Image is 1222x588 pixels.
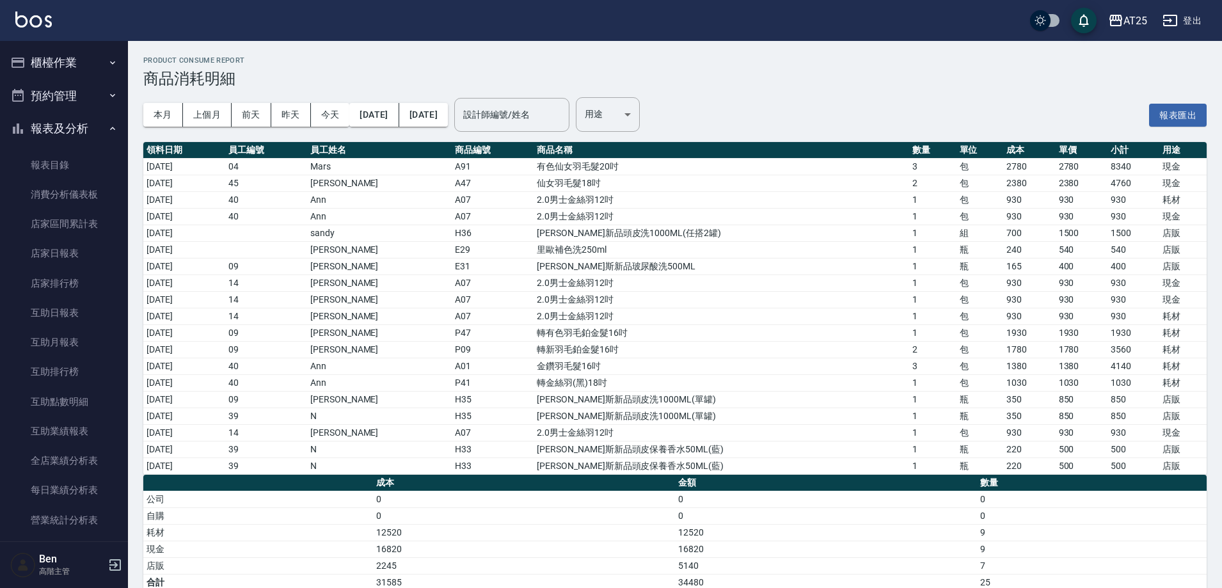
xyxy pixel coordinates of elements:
[5,417,123,446] a: 互助業績報表
[1159,358,1207,374] td: 耗材
[143,241,225,258] td: [DATE]
[1056,208,1107,225] td: 930
[909,457,956,474] td: 1
[1056,391,1107,408] td: 850
[956,158,1004,175] td: 包
[1107,274,1159,291] td: 930
[909,241,956,258] td: 1
[5,328,123,357] a: 互助月報表
[1159,308,1207,324] td: 耗材
[143,524,373,541] td: 耗材
[1107,441,1159,457] td: 500
[225,291,307,308] td: 14
[271,103,311,127] button: 昨天
[307,274,452,291] td: [PERSON_NAME]
[909,142,956,159] th: 數量
[307,258,452,274] td: [PERSON_NAME]
[1107,142,1159,159] th: 小計
[1107,341,1159,358] td: 3560
[225,408,307,424] td: 39
[143,208,225,225] td: [DATE]
[452,258,534,274] td: E31
[1056,408,1107,424] td: 850
[225,441,307,457] td: 39
[1056,374,1107,391] td: 1030
[1107,258,1159,274] td: 400
[534,424,909,441] td: 2.0男士金絲羽12吋
[1003,441,1055,457] td: 220
[143,308,225,324] td: [DATE]
[1159,291,1207,308] td: 現金
[143,541,373,557] td: 現金
[675,557,977,574] td: 5140
[1103,8,1152,34] button: AT25
[534,142,909,159] th: 商品名稱
[1003,457,1055,474] td: 220
[143,441,225,457] td: [DATE]
[143,158,225,175] td: [DATE]
[349,103,399,127] button: [DATE]
[452,391,534,408] td: H35
[909,324,956,341] td: 1
[5,112,123,145] button: 報表及分析
[307,158,452,175] td: Mars
[1003,274,1055,291] td: 930
[143,103,183,127] button: 本月
[1107,191,1159,208] td: 930
[373,507,675,524] td: 0
[534,324,909,341] td: 轉有色羽毛鉑金髮16吋
[534,441,909,457] td: [PERSON_NAME]斯新品頭皮保養香水50ML(藍)
[307,374,452,391] td: Ann
[311,103,350,127] button: 今天
[956,191,1004,208] td: 包
[307,391,452,408] td: [PERSON_NAME]
[373,491,675,507] td: 0
[1107,241,1159,258] td: 540
[1056,341,1107,358] td: 1780
[1159,191,1207,208] td: 耗材
[1056,308,1107,324] td: 930
[1159,391,1207,408] td: 店販
[143,507,373,524] td: 自購
[534,158,909,175] td: 有色仙女羽毛髮20吋
[675,475,977,491] th: 金額
[1107,408,1159,424] td: 850
[909,391,956,408] td: 1
[1003,225,1055,241] td: 700
[1003,175,1055,191] td: 2380
[1107,457,1159,474] td: 500
[534,258,909,274] td: [PERSON_NAME]斯新品玻尿酸洗500ML
[534,391,909,408] td: [PERSON_NAME]斯新品頭皮洗1000ML(單罐)
[225,158,307,175] td: 04
[143,142,225,159] th: 領料日期
[909,158,956,175] td: 3
[452,142,534,159] th: 商品編號
[1107,358,1159,374] td: 4140
[956,341,1004,358] td: 包
[5,357,123,386] a: 互助排行榜
[225,175,307,191] td: 45
[909,424,956,441] td: 1
[909,408,956,424] td: 1
[143,291,225,308] td: [DATE]
[452,324,534,341] td: P47
[956,358,1004,374] td: 包
[1003,324,1055,341] td: 1930
[143,374,225,391] td: [DATE]
[1003,291,1055,308] td: 930
[956,391,1004,408] td: 瓶
[977,541,1207,557] td: 9
[5,475,123,505] a: 每日業績分析表
[225,391,307,408] td: 09
[534,241,909,258] td: 里歐補色洗250ml
[1159,457,1207,474] td: 店販
[1056,258,1107,274] td: 400
[1159,158,1207,175] td: 現金
[373,541,675,557] td: 16820
[956,241,1004,258] td: 瓶
[1159,341,1207,358] td: 耗材
[1003,308,1055,324] td: 930
[909,441,956,457] td: 1
[909,208,956,225] td: 1
[39,566,104,577] p: 高階主管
